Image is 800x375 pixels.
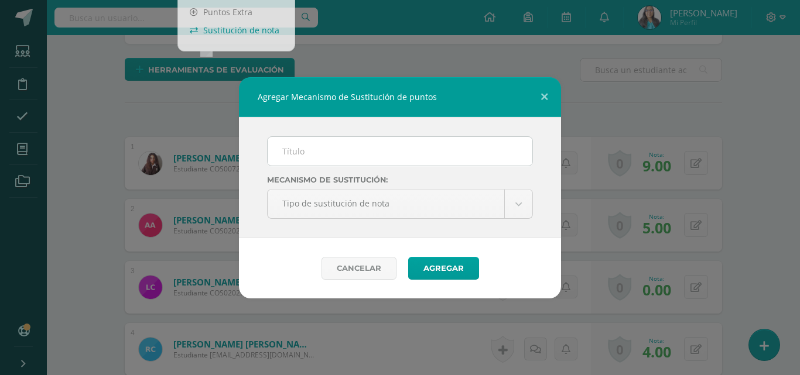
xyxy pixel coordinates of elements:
[178,3,295,21] a: Puntos Extra
[282,190,490,217] span: Tipo de sustitución de nota
[267,176,533,184] label: Mecanismo de sustitución:
[408,257,479,280] button: Agregar
[178,21,295,39] a: Sustitución de nota
[322,257,396,280] a: Cancelar
[239,77,561,117] div: Agregar Mecanismo de Sustitución de puntos
[528,77,561,117] button: Close (Esc)
[268,137,532,166] input: Título
[268,190,532,218] a: Tipo de sustitución de nota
